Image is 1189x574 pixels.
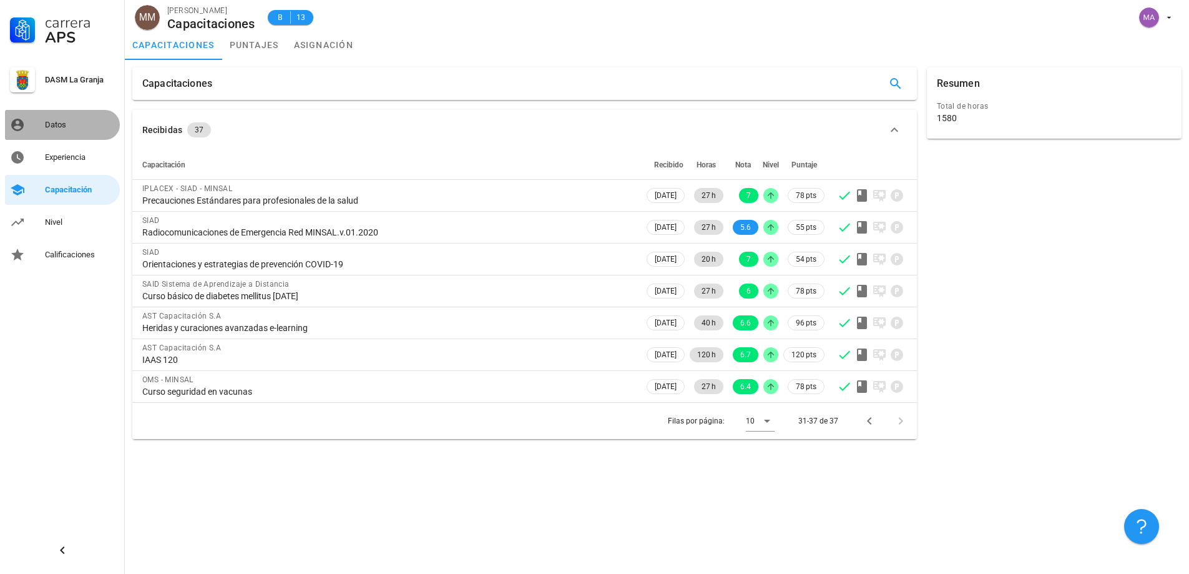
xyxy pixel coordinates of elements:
span: 96 pts [796,317,816,329]
span: 13 [296,11,306,24]
span: [DATE] [655,284,677,298]
span: 78 pts [796,285,816,297]
div: Curso básico de diabetes mellitus [DATE] [142,290,634,302]
span: [DATE] [655,380,677,393]
span: [DATE] [655,316,677,330]
span: IPLACEX - SIAD - MINSAL [142,184,232,193]
span: 37 [195,122,203,137]
span: Capacitación [142,161,185,169]
div: Calificaciones [45,250,115,260]
span: 27 h [702,188,716,203]
span: 20 h [702,252,716,267]
th: Capacitación [132,150,644,180]
div: 10 [746,415,755,427]
div: Carrera [45,15,115,30]
th: Puntaje [781,150,827,180]
div: Precauciones Estándares para profesionales de la salud [142,195,634,206]
span: 5.6 [740,220,751,235]
div: Recibidas [142,123,182,137]
span: B [275,11,285,24]
div: Experiencia [45,152,115,162]
span: SAID Sistema de Aprendizaje a Distancia [142,280,290,289]
div: Heridas y curaciones avanzadas e-learning [142,322,634,334]
span: 54 pts [796,253,816,265]
div: 10Filas por página: [746,411,775,431]
span: 40 h [702,315,716,330]
div: Capacitaciones [142,67,212,100]
span: 78 pts [796,380,816,393]
div: Radiocomunicaciones de Emergencia Red MINSAL.v.01.2020 [142,227,634,238]
span: 27 h [702,379,716,394]
div: Resumen [937,67,980,100]
span: AST Capacitación S.A [142,312,221,320]
span: OMS - MINSAL [142,375,193,384]
span: [DATE] [655,220,677,234]
span: 6.4 [740,379,751,394]
a: capacitaciones [125,30,222,60]
div: IAAS 120 [142,354,634,365]
span: [DATE] [655,252,677,266]
span: [DATE] [655,189,677,202]
a: Experiencia [5,142,120,172]
span: Nota [735,161,751,169]
span: 27 h [702,220,716,235]
span: 55 pts [796,221,816,234]
button: Página anterior [858,410,881,432]
div: Curso seguridad en vacunas [142,386,634,397]
span: Nivel [763,161,779,169]
span: SIAD [142,216,160,225]
span: 7 [746,252,751,267]
div: avatar [135,5,160,30]
div: Nivel [45,217,115,227]
div: Filas por página: [668,403,775,439]
button: Recibidas 37 [132,110,917,150]
span: MM [139,5,156,30]
div: APS [45,30,115,45]
th: Nota [726,150,761,180]
a: asignación [286,30,361,60]
span: [DATE] [655,348,677,362]
div: 1580 [937,112,957,124]
span: 120 pts [791,349,816,361]
th: Recibido [644,150,687,180]
div: Total de horas [937,100,1172,112]
a: Capacitación [5,175,120,205]
a: puntajes [222,30,286,60]
span: Recibido [654,161,683,169]
a: Nivel [5,207,120,237]
div: Datos [45,120,115,130]
a: Calificaciones [5,240,120,270]
div: Orientaciones y estrategias de prevención COVID-19 [142,259,634,270]
th: Horas [687,150,726,180]
div: DASM La Granja [45,75,115,85]
span: 6.7 [740,347,751,362]
div: Capacitaciones [167,17,255,31]
span: 78 pts [796,189,816,202]
div: Capacitación [45,185,115,195]
span: Puntaje [791,161,817,169]
span: 6 [746,284,751,299]
div: 31-37 de 37 [798,415,838,427]
span: Horas [697,161,716,169]
div: [PERSON_NAME] [167,4,255,17]
div: avatar [1139,7,1159,27]
span: SIAD [142,248,160,257]
th: Nivel [761,150,781,180]
span: 27 h [702,284,716,299]
span: 6.6 [740,315,751,330]
span: 7 [746,188,751,203]
a: Datos [5,110,120,140]
span: 120 h [697,347,716,362]
span: AST Capacitación S.A [142,344,221,352]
